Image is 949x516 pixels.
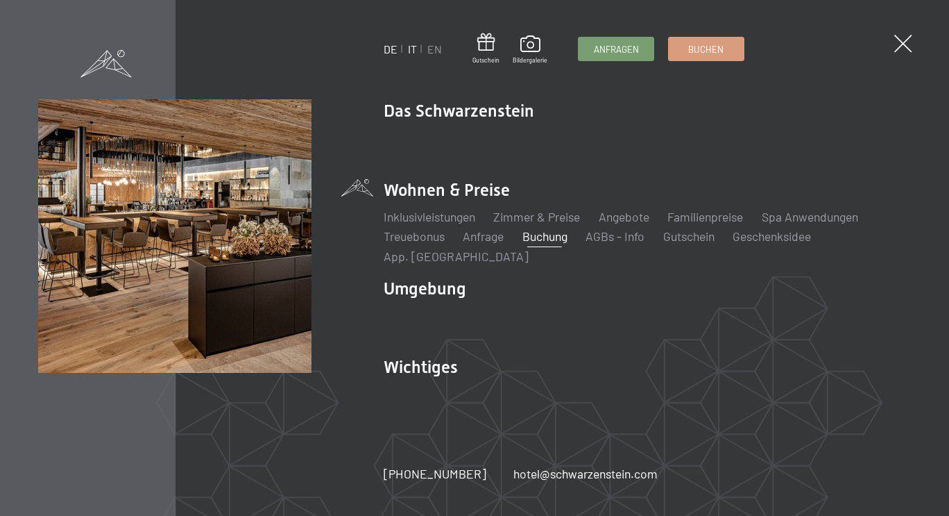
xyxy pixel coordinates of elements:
[513,56,547,65] span: Bildergalerie
[599,209,649,224] a: Angebote
[585,228,644,244] a: AGBs - Info
[594,43,639,56] span: Anfragen
[663,228,715,244] a: Gutschein
[472,33,499,65] a: Gutschein
[472,56,499,65] span: Gutschein
[688,43,724,56] span: Buchen
[427,42,442,56] a: EN
[579,38,653,60] a: Anfragen
[408,42,417,56] a: IT
[384,249,529,264] a: App. [GEOGRAPHIC_DATA]
[522,228,567,244] a: Buchung
[384,209,475,224] a: Inklusivleistungen
[762,209,858,224] a: Spa Anwendungen
[667,209,743,224] a: Familienpreise
[493,209,580,224] a: Zimmer & Preise
[463,228,504,244] a: Anfrage
[513,465,658,483] a: hotel@schwarzenstein.com
[384,466,486,481] span: [PHONE_NUMBER]
[384,465,486,483] a: [PHONE_NUMBER]
[513,35,547,65] a: Bildergalerie
[384,42,397,56] a: DE
[669,38,744,60] a: Buchen
[733,228,811,244] a: Geschenksidee
[384,228,445,244] a: Treuebonus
